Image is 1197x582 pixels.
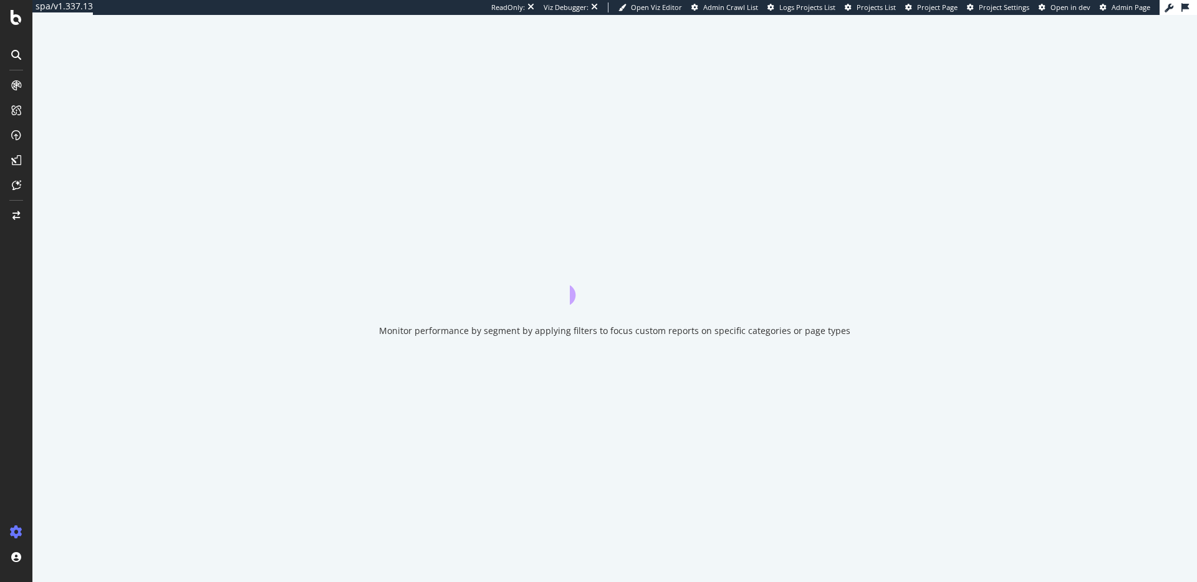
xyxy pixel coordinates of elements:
span: Logs Projects List [779,2,835,12]
span: Project Settings [979,2,1029,12]
a: Project Settings [967,2,1029,12]
a: Admin Crawl List [691,2,758,12]
span: Open Viz Editor [631,2,682,12]
a: Logs Projects List [767,2,835,12]
div: Viz Debugger: [544,2,589,12]
a: Project Page [905,2,958,12]
div: animation [570,260,660,305]
a: Admin Page [1100,2,1150,12]
span: Admin Crawl List [703,2,758,12]
a: Open Viz Editor [618,2,682,12]
a: Open in dev [1039,2,1090,12]
span: Open in dev [1050,2,1090,12]
div: Monitor performance by segment by applying filters to focus custom reports on specific categories... [379,325,850,337]
span: Admin Page [1112,2,1150,12]
div: ReadOnly: [491,2,525,12]
span: Projects List [857,2,896,12]
a: Projects List [845,2,896,12]
span: Project Page [917,2,958,12]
